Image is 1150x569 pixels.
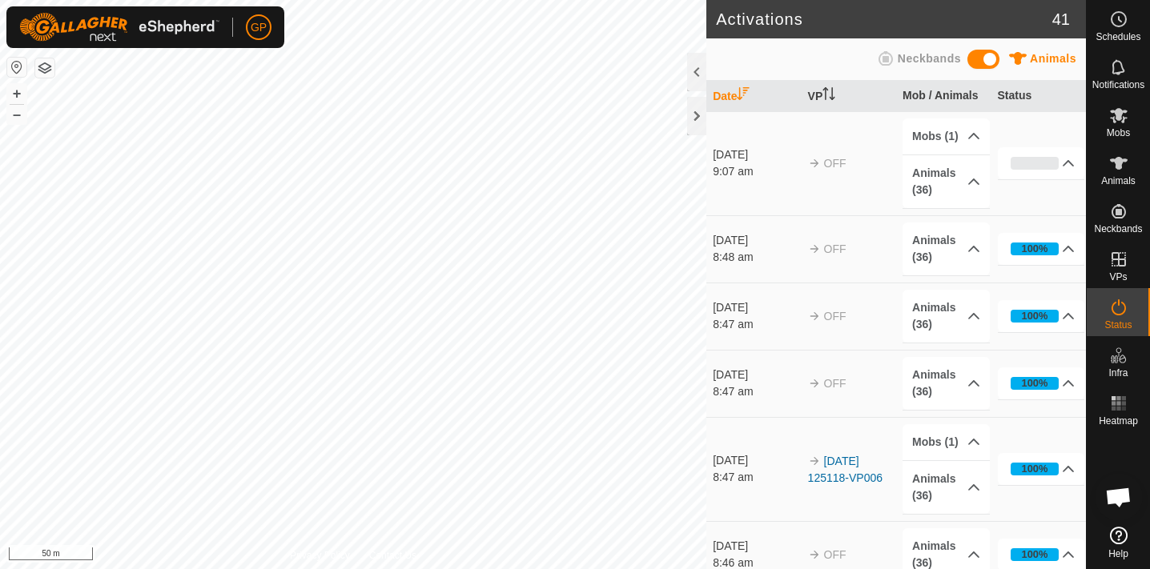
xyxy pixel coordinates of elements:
div: 100% [1022,375,1048,391]
span: Mobs [1107,128,1130,138]
div: [DATE] [713,232,800,249]
th: Mob / Animals [896,81,991,112]
button: – [7,105,26,124]
span: Neckbands [1094,224,1142,234]
span: Infra [1108,368,1128,378]
span: OFF [824,310,846,323]
p-accordion-header: Animals (36) [903,222,990,275]
div: [DATE] [713,452,800,469]
img: arrow [808,310,821,323]
p-accordion-header: 0% [998,147,1085,179]
p-accordion-header: Animals (36) [903,155,990,208]
p-accordion-header: 100% [998,233,1085,265]
p-accordion-header: Animals (36) [903,461,990,514]
button: Map Layers [35,58,54,78]
p-accordion-header: 100% [998,367,1085,399]
span: Schedules [1096,32,1140,42]
div: Open chat [1095,473,1143,521]
div: 100% [1011,242,1060,255]
span: OFF [824,157,846,170]
span: OFF [824,242,846,255]
span: 41 [1052,7,1070,31]
div: 8:47 am [713,469,800,486]
button: + [7,84,26,103]
button: Reset Map [7,58,26,77]
span: Heatmap [1099,416,1138,426]
span: Status [1104,320,1132,330]
a: [DATE] 125118-VP006 [808,455,883,484]
div: [DATE] [713,367,800,383]
div: 100% [1022,241,1048,256]
p-sorticon: Activate to sort [822,90,835,102]
div: 8:47 am [713,383,800,400]
th: VP [802,81,896,112]
p-accordion-header: Animals (36) [903,357,990,410]
th: Date [706,81,801,112]
span: VPs [1109,272,1127,282]
div: [DATE] [713,146,800,163]
div: 100% [1011,548,1060,561]
p-accordion-header: 100% [998,300,1085,332]
img: arrow [808,157,821,170]
img: arrow [808,377,821,390]
p-sorticon: Activate to sort [737,90,750,102]
p-accordion-header: 100% [998,453,1085,485]
h2: Activations [716,10,1052,29]
div: 8:48 am [713,249,800,266]
div: [DATE] [713,299,800,316]
div: 100% [1011,463,1060,475]
div: 0% [1011,157,1060,170]
p-accordion-header: Animals (36) [903,290,990,343]
img: arrow [808,548,821,561]
span: OFF [824,377,846,390]
p-accordion-header: Mobs (1) [903,118,990,154]
div: 9:07 am [713,163,800,180]
a: Contact Us [369,548,416,563]
a: Help [1087,520,1150,565]
th: Status [991,81,1086,112]
img: Gallagher Logo [19,13,219,42]
span: GP [251,19,267,36]
span: Animals [1030,52,1076,65]
div: 8:47 am [713,316,800,333]
div: [DATE] [713,538,800,555]
span: OFF [824,548,846,561]
span: Animals [1101,176,1136,186]
a: Privacy Policy [290,548,350,563]
img: arrow [808,242,821,255]
div: 100% [1022,308,1048,323]
div: 100% [1011,310,1060,323]
div: 100% [1022,461,1048,476]
span: Help [1108,549,1128,559]
div: 100% [1011,377,1060,390]
div: 100% [1022,547,1048,562]
span: Notifications [1092,80,1144,90]
p-accordion-header: Mobs (1) [903,424,990,460]
img: arrow [808,455,821,467]
span: Neckbands [898,52,961,65]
